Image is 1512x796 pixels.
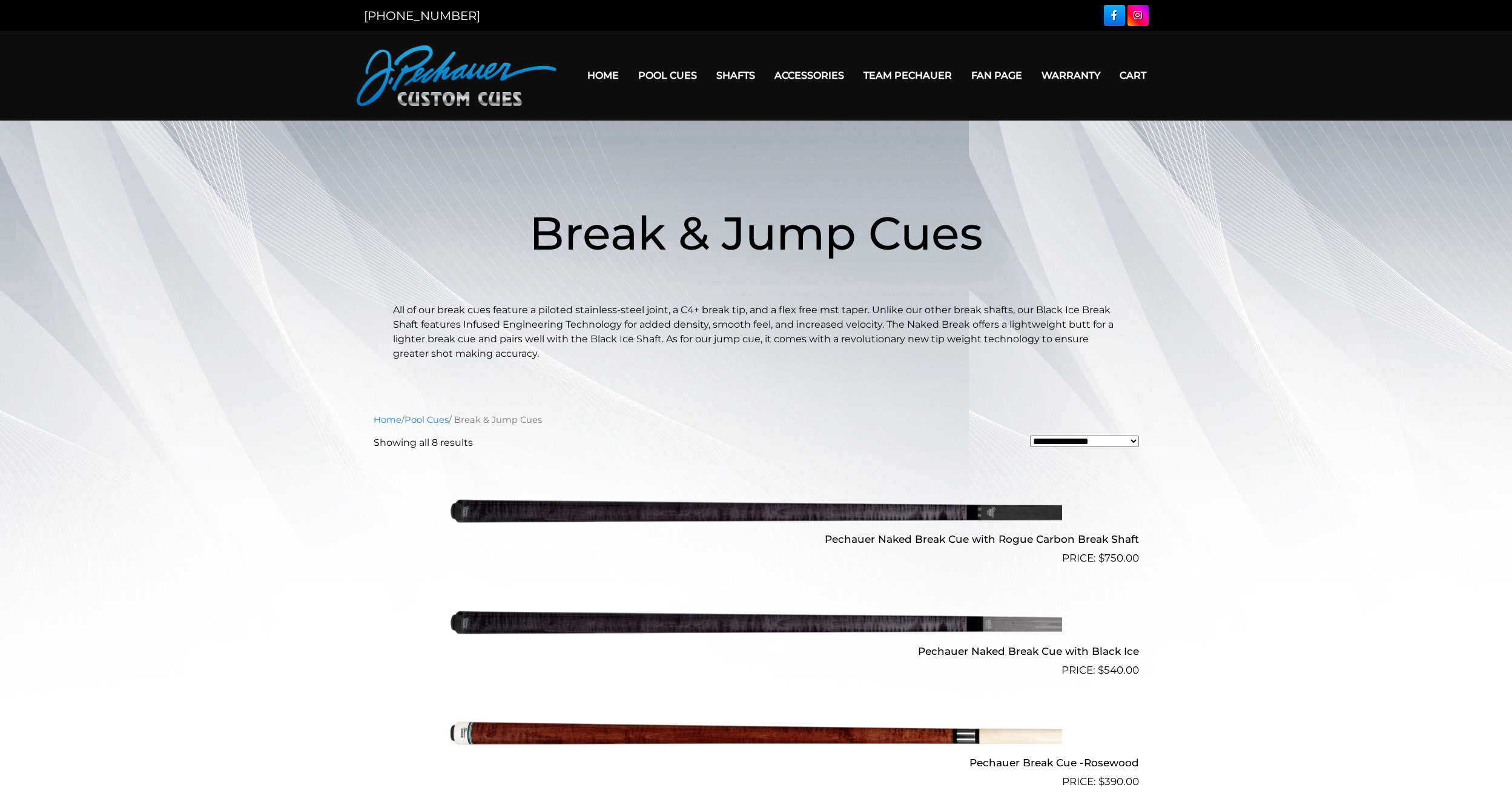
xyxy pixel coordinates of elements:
[374,528,1139,551] h2: Pechauer Naked Break Cue with Rogue Carbon Break Shaft
[578,60,629,91] a: Home
[1110,60,1156,91] a: Cart
[374,460,1139,566] a: Pechauer Naked Break Cue with Rogue Carbon Break Shaft $750.00
[707,60,765,91] a: Shafts
[1098,775,1104,788] span: $
[1098,552,1104,564] span: $
[1098,552,1139,564] bdi: 750.00
[374,683,1139,790] a: Pechauer Break Cue -Rosewood $390.00
[1098,664,1139,676] bdi: 540.00
[765,60,854,91] a: Accessories
[357,45,556,106] img: Pechauer Custom Cues
[854,60,962,91] a: Team Pechauer
[629,60,707,91] a: Pool Cues
[451,460,1062,562] img: Pechauer Naked Break Cue with Rogue Carbon Break Shaft
[404,414,449,425] a: Pool Cues
[393,303,1120,361] p: All of our break cues feature a piloted stainless-steel joint, a C4+ break tip, and a flex free m...
[451,571,1062,673] img: Pechauer Naked Break Cue with Black Ice
[374,640,1139,662] h2: Pechauer Naked Break Cue with Black Ice
[374,413,1139,426] nav: Breadcrumb
[1030,436,1139,447] select: Shop order
[374,436,473,450] p: Showing all 8 results
[374,752,1139,774] h2: Pechauer Break Cue -Rosewood
[364,8,480,23] a: [PHONE_NUMBER]
[962,60,1032,91] a: Fan Page
[374,571,1139,678] a: Pechauer Naked Break Cue with Black Ice $540.00
[1098,664,1104,676] span: $
[451,683,1062,785] img: Pechauer Break Cue -Rosewood
[1032,60,1110,91] a: Warranty
[374,414,401,425] a: Home
[1098,775,1139,788] bdi: 390.00
[529,205,983,261] span: Break & Jump Cues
